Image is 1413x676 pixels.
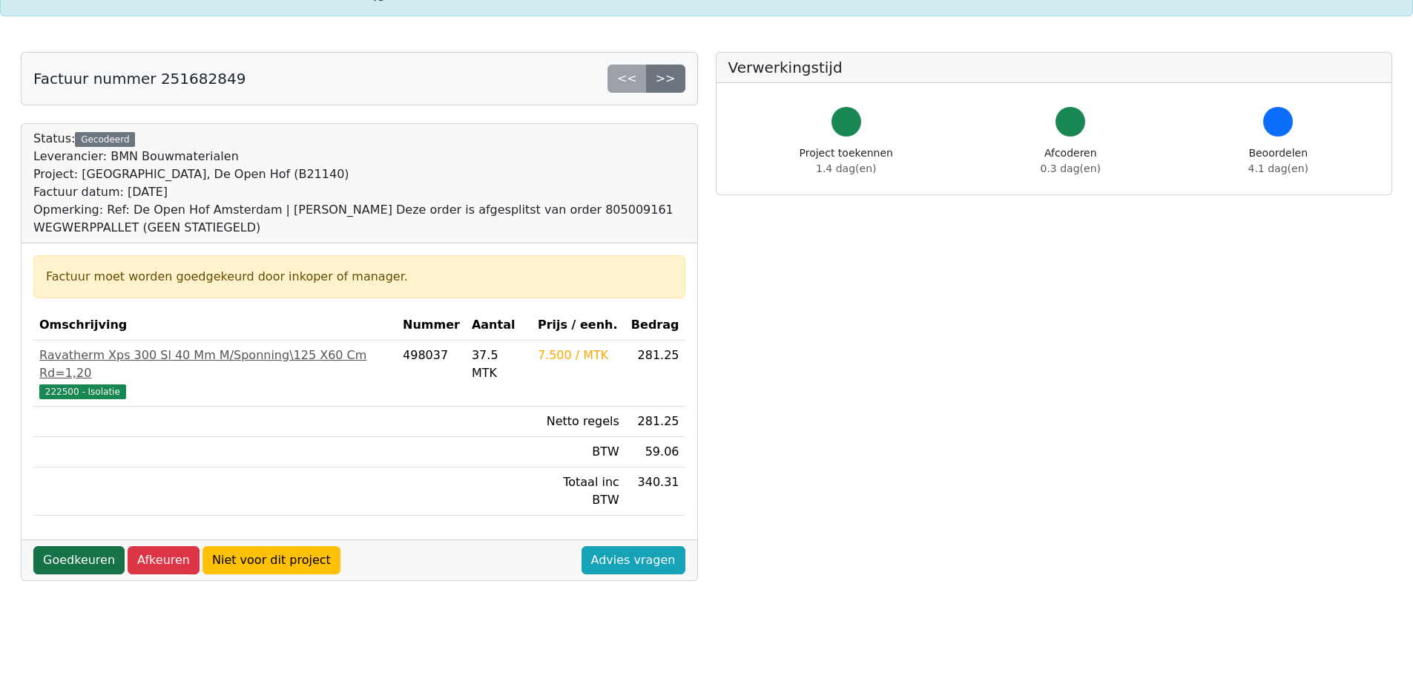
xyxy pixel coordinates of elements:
[33,201,685,237] div: Opmerking: Ref: De Open Hof Amsterdam | [PERSON_NAME] Deze order is afgesplitst van order 8050091...
[46,268,673,286] div: Factuur moet worden goedgekeurd door inkoper of manager.
[33,310,397,341] th: Omschrijving
[800,145,893,177] div: Project toekennen
[466,310,532,341] th: Aantal
[625,341,685,407] td: 281.25
[1248,145,1308,177] div: Beoordelen
[625,437,685,467] td: 59.06
[128,546,200,574] a: Afkeuren
[33,130,685,237] div: Status:
[39,384,126,399] span: 222500 - Isolatie
[625,407,685,437] td: 281.25
[532,437,625,467] td: BTW
[33,183,685,201] div: Factuur datum: [DATE]
[33,148,685,165] div: Leverancier: BMN Bouwmaterialen
[33,70,246,88] h5: Factuur nummer 251682849
[646,65,685,93] a: >>
[625,467,685,516] td: 340.31
[39,347,391,382] div: Ravatherm Xps 300 Sl 40 Mm M/Sponning\125 X60 Cm Rd=1,20
[728,59,1380,76] h5: Verwerkingstijd
[582,546,685,574] a: Advies vragen
[39,347,391,400] a: Ravatherm Xps 300 Sl 40 Mm M/Sponning\125 X60 Cm Rd=1,20222500 - Isolatie
[75,132,135,147] div: Gecodeerd
[33,546,125,574] a: Goedkeuren
[202,546,340,574] a: Niet voor dit project
[1041,163,1101,174] span: 0.3 dag(en)
[472,347,526,382] div: 37.5 MTK
[1248,163,1308,174] span: 4.1 dag(en)
[33,165,685,183] div: Project: [GEOGRAPHIC_DATA], De Open Hof (B21140)
[532,407,625,437] td: Netto regels
[397,341,466,407] td: 498037
[625,310,685,341] th: Bedrag
[538,347,619,364] div: 7.500 / MTK
[532,310,625,341] th: Prijs / eenh.
[397,310,466,341] th: Nummer
[1041,145,1101,177] div: Afcoderen
[532,467,625,516] td: Totaal inc BTW
[816,163,876,174] span: 1.4 dag(en)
